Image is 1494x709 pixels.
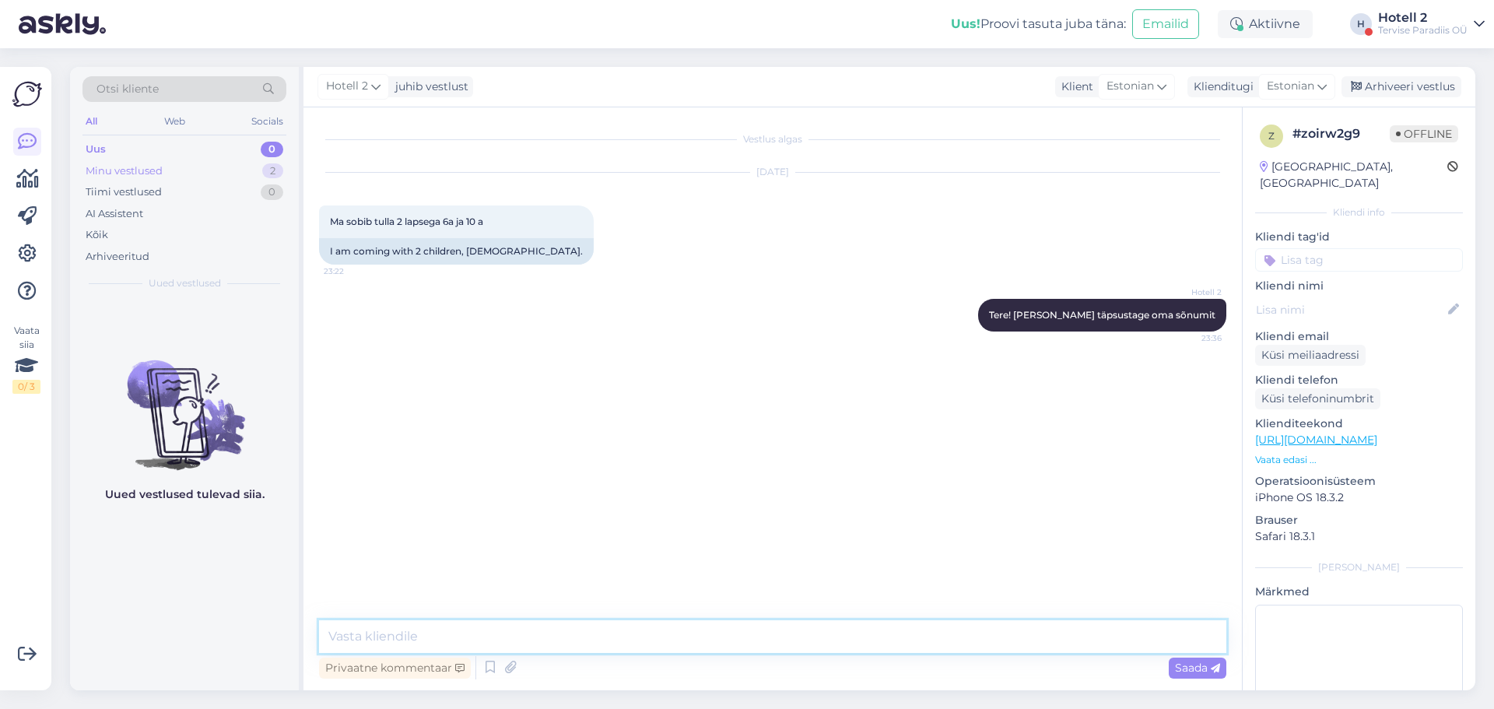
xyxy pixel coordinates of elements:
div: # zoirw2g9 [1292,125,1390,143]
span: Offline [1390,125,1458,142]
div: Arhiveeri vestlus [1341,76,1461,97]
div: Arhiveeritud [86,249,149,265]
span: 23:36 [1163,332,1222,344]
div: AI Assistent [86,206,143,222]
div: Tervise Paradiis OÜ [1378,24,1468,37]
div: Vaata siia [12,324,40,394]
a: Hotell 2Tervise Paradiis OÜ [1378,12,1485,37]
p: Klienditeekond [1255,416,1463,432]
div: juhib vestlust [389,79,468,95]
p: Kliendi telefon [1255,372,1463,388]
div: Vestlus algas [319,132,1226,146]
div: Socials [248,111,286,132]
div: Küsi telefoninumbrit [1255,388,1380,409]
div: 0 [261,142,283,157]
div: Kõik [86,227,108,243]
p: Kliendi tag'id [1255,229,1463,245]
p: Brauser [1255,512,1463,528]
img: Askly Logo [12,79,42,109]
span: Tere! [PERSON_NAME] täpsustage oma sõnumit [989,309,1215,321]
img: No chats [70,332,299,472]
p: Kliendi email [1255,328,1463,345]
div: Hotell 2 [1378,12,1468,24]
b: Uus! [951,16,980,31]
p: Vaata edasi ... [1255,453,1463,467]
div: 0 [261,184,283,200]
div: Küsi meiliaadressi [1255,345,1366,366]
div: [DATE] [319,165,1226,179]
div: H [1350,13,1372,35]
p: Operatsioonisüsteem [1255,473,1463,490]
p: Uued vestlused tulevad siia. [105,486,265,503]
input: Lisa tag [1255,248,1463,272]
div: Klient [1055,79,1093,95]
div: Privaatne kommentaar [319,658,471,679]
div: 0 / 3 [12,380,40,394]
div: I am coming with 2 children, [DEMOGRAPHIC_DATA]. [319,238,594,265]
span: 23:22 [324,265,382,277]
button: Emailid [1132,9,1199,39]
span: Ma sobib tulla 2 lapsega 6a ja 10 a [330,216,483,227]
div: Kliendi info [1255,205,1463,219]
p: Märkmed [1255,584,1463,600]
span: Hotell 2 [326,78,368,95]
div: All [82,111,100,132]
div: Aktiivne [1218,10,1313,38]
span: z [1268,130,1275,142]
span: Otsi kliente [96,81,159,97]
div: Uus [86,142,106,157]
p: Kliendi nimi [1255,278,1463,294]
div: Proovi tasuta juba täna: [951,15,1126,33]
span: Uued vestlused [149,276,221,290]
div: 2 [262,163,283,179]
a: [URL][DOMAIN_NAME] [1255,433,1377,447]
div: [PERSON_NAME] [1255,560,1463,574]
div: Web [161,111,188,132]
span: Estonian [1106,78,1154,95]
p: iPhone OS 18.3.2 [1255,490,1463,506]
p: Safari 18.3.1 [1255,528,1463,545]
span: Estonian [1267,78,1314,95]
input: Lisa nimi [1256,301,1445,318]
span: Hotell 2 [1163,286,1222,298]
div: Tiimi vestlused [86,184,162,200]
div: Minu vestlused [86,163,163,179]
div: Klienditugi [1187,79,1254,95]
span: Saada [1175,661,1220,675]
div: [GEOGRAPHIC_DATA], [GEOGRAPHIC_DATA] [1260,159,1447,191]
